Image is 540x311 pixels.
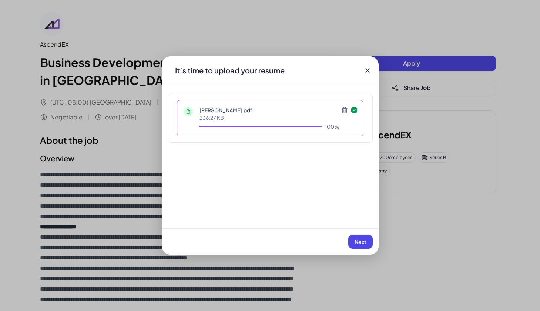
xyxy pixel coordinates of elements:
[199,106,339,114] p: [PERSON_NAME].pdf
[355,238,366,245] span: Next
[348,235,373,249] button: Next
[199,114,339,121] p: 236.27 KB
[325,123,339,130] div: 100%
[169,65,291,76] div: It’s time to upload your resume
